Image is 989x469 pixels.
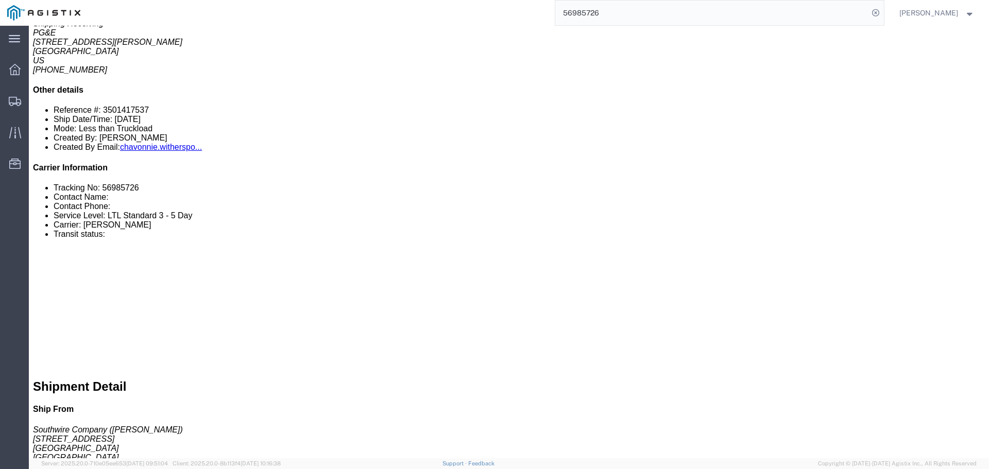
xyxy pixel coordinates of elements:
a: Feedback [468,460,494,466]
iframe: FS Legacy Container [29,26,989,458]
span: Client: 2025.20.0-8b113f4 [173,460,281,466]
span: Server: 2025.20.0-710e05ee653 [41,460,168,466]
span: [DATE] 10:16:38 [241,460,281,466]
input: Search for shipment number, reference number [555,1,868,25]
span: Dan Whitemore [899,7,958,19]
img: logo [7,5,80,21]
span: Copyright © [DATE]-[DATE] Agistix Inc., All Rights Reserved [818,459,977,468]
span: [DATE] 09:51:04 [126,460,168,466]
button: [PERSON_NAME] [899,7,975,19]
a: Support [442,460,468,466]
